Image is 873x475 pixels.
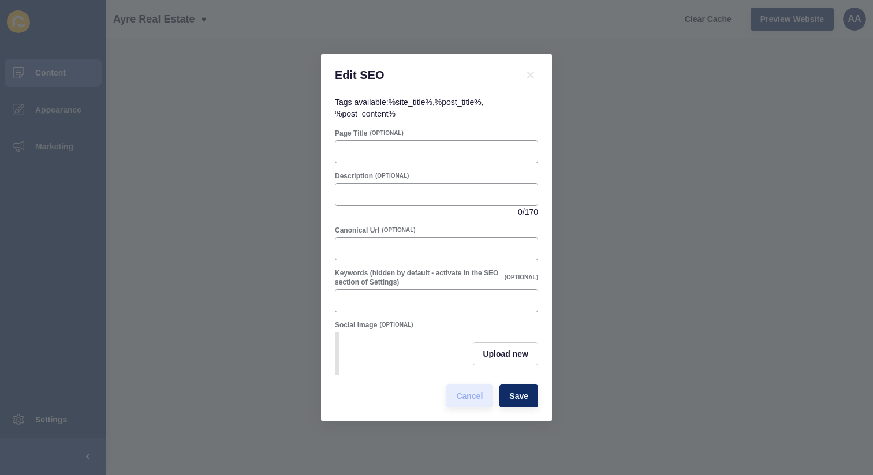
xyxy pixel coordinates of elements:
[389,98,432,107] code: %site_title%
[335,268,502,287] label: Keywords (hidden by default - activate in the SEO section of Settings)
[335,109,396,118] code: %post_content%
[379,321,413,329] span: (OPTIONAL)
[335,320,377,330] label: Social Image
[523,206,525,218] span: /
[335,226,379,235] label: Canonical Url
[435,98,482,107] code: %post_title%
[375,172,409,180] span: (OPTIONAL)
[483,348,528,360] span: Upload new
[335,68,509,83] h1: Edit SEO
[509,390,528,402] span: Save
[370,129,403,137] span: (OPTIONAL)
[382,226,415,234] span: (OPTIONAL)
[518,206,523,218] span: 0
[446,384,493,407] button: Cancel
[505,274,538,282] span: (OPTIONAL)
[525,206,538,218] span: 170
[473,342,538,365] button: Upload new
[456,390,483,402] span: Cancel
[335,98,484,118] span: Tags available: , ,
[335,171,373,181] label: Description
[499,384,538,407] button: Save
[335,129,367,138] label: Page Title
